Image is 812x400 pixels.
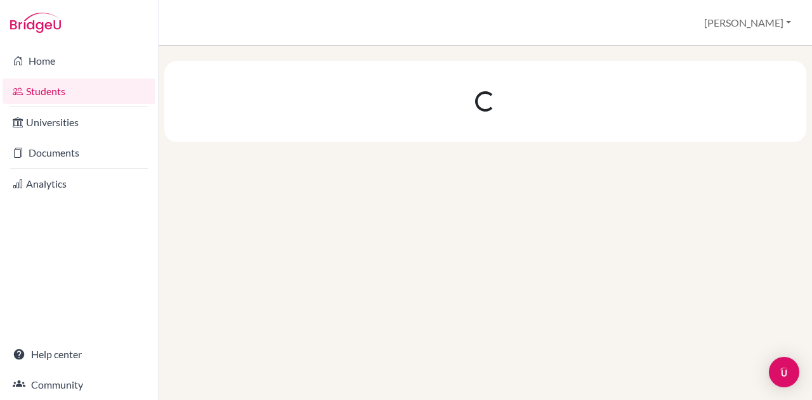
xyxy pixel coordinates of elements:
a: Help center [3,342,155,367]
button: [PERSON_NAME] [698,11,797,35]
a: Analytics [3,171,155,197]
div: Open Intercom Messenger [769,357,799,387]
a: Students [3,79,155,104]
a: Community [3,372,155,397]
a: Documents [3,140,155,165]
a: Universities [3,110,155,135]
img: Bridge-U [10,13,61,33]
a: Home [3,48,155,74]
